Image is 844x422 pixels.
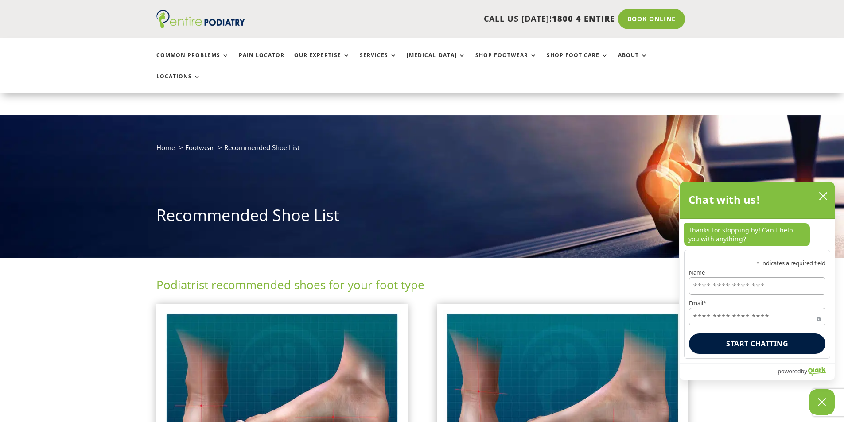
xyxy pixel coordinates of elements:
button: Start chatting [689,333,825,354]
input: Email [689,308,825,325]
label: Name [689,270,825,275]
a: Powered by Olark [778,364,835,380]
a: Pain Locator [239,52,284,71]
span: powered [778,366,801,377]
h1: Recommended Shoe List [156,204,688,231]
a: Home [156,143,175,152]
a: Locations [156,74,201,93]
a: [MEDICAL_DATA] [407,52,466,71]
span: 1800 4 ENTIRE [552,13,615,24]
h2: Chat with us! [688,191,761,209]
div: chat [680,219,835,250]
span: by [801,366,807,377]
div: olark chatbox [679,182,835,380]
a: Shop Footwear [475,52,537,71]
h2: Podiatrist recommended shoes for your foot type [156,277,688,297]
p: Thanks for stopping by! Can I help you with anything? [684,223,810,246]
a: Shop Foot Care [547,52,608,71]
a: About [618,52,648,71]
button: Close Chatbox [809,389,835,415]
a: Entire Podiatry [156,21,245,30]
button: close chatbox [816,190,830,203]
span: Required field [817,315,821,320]
input: Name [689,277,825,295]
a: Footwear [185,143,214,152]
nav: breadcrumb [156,142,688,160]
p: * indicates a required field [689,260,825,266]
a: Services [360,52,397,71]
a: Book Online [618,9,685,29]
p: CALL US [DATE]! [279,13,615,25]
img: logo (1) [156,10,245,28]
a: Our Expertise [294,52,350,71]
a: Common Problems [156,52,229,71]
span: Recommended Shoe List [224,143,299,152]
label: Email* [689,301,825,306]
